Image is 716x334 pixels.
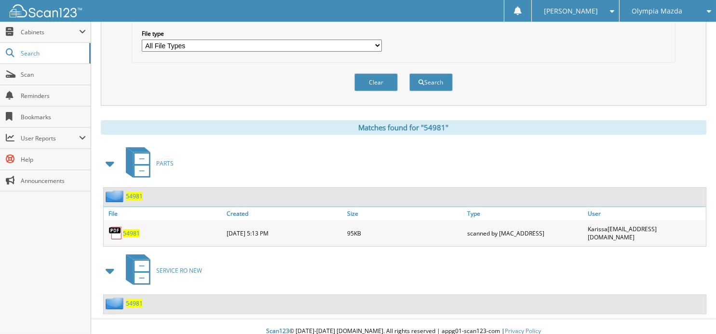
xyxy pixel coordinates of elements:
div: 95KB [345,223,465,244]
label: File type [142,29,382,38]
a: PARTS [120,144,174,182]
a: 54981 [126,192,143,200]
div: [DATE] 5:13 PM [224,223,345,244]
a: Type [465,207,585,220]
button: Clear [354,73,398,91]
a: 54981 [123,229,140,237]
span: Reminders [21,92,86,100]
div: Karissa [EMAIL_ADDRESS][DOMAIN_NAME] [585,223,706,244]
div: scanned by [MAC_ADDRESS] [465,223,585,244]
span: User Reports [21,134,79,142]
span: Bookmarks [21,113,86,121]
a: SERVICE RO NEW [120,251,202,290]
span: PARTS [156,159,174,167]
a: Size [345,207,465,220]
span: [PERSON_NAME] [544,8,598,14]
a: Created [224,207,345,220]
span: Announcements [21,177,86,185]
span: Search [21,49,84,57]
img: folder2.png [106,190,126,202]
img: scan123-logo-white.svg [10,4,82,17]
span: SERVICE RO NEW [156,266,202,275]
img: PDF.png [108,226,123,240]
iframe: Chat Widget [668,288,716,334]
img: folder2.png [106,297,126,309]
span: Olympia Mazda [632,8,682,14]
a: 54981 [126,299,143,307]
a: File [104,207,224,220]
span: Help [21,155,86,164]
span: Scan [21,70,86,79]
a: User [585,207,706,220]
button: Search [409,73,453,91]
span: Cabinets [21,28,79,36]
div: Matches found for "54981" [101,120,706,135]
